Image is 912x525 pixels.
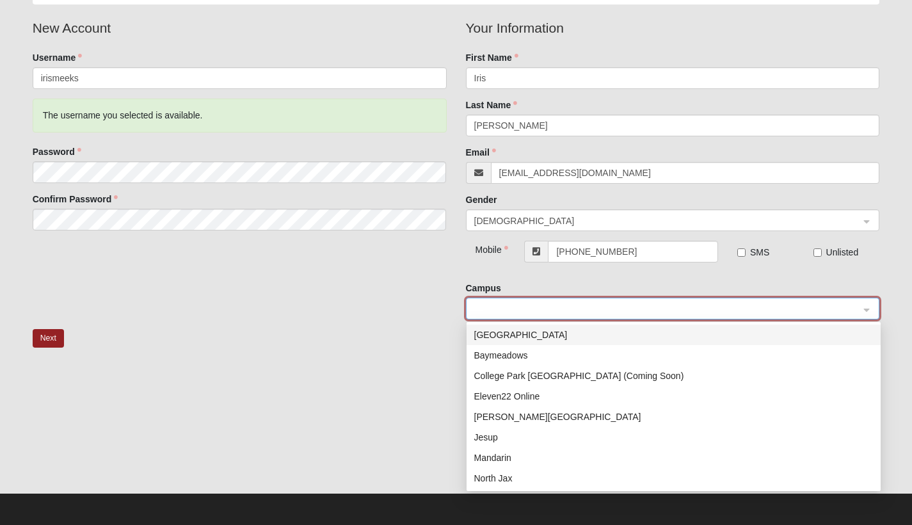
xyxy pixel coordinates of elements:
div: Arlington [467,325,881,345]
label: Password [33,145,81,158]
span: SMS [750,247,769,257]
div: Eleven22 Online [474,389,873,403]
label: Last Name [466,99,518,111]
div: North Jax [467,468,881,489]
label: Email [466,146,496,159]
div: College Park [GEOGRAPHIC_DATA] (Coming Soon) [474,369,873,383]
div: College Park Orlando (Coming Soon) [467,366,881,386]
input: SMS [737,248,746,257]
div: [GEOGRAPHIC_DATA] [474,328,873,342]
div: Baymeadows [474,348,873,362]
div: Baymeadows [467,345,881,366]
div: The username you selected is available. [33,99,447,133]
span: Unlisted [826,247,859,257]
button: Next [33,329,64,348]
div: Jesup [474,430,873,444]
label: First Name [466,51,518,64]
div: Mandarin [474,451,873,465]
legend: New Account [33,18,447,38]
label: Gender [466,193,497,206]
input: Unlisted [813,248,822,257]
legend: Your Information [466,18,880,38]
div: Mobile [466,241,500,256]
div: North Jax [474,471,873,485]
span: Female [474,214,860,228]
label: Campus [466,282,501,295]
div: Eleven22 Online [467,386,881,407]
label: Username [33,51,83,64]
div: [PERSON_NAME][GEOGRAPHIC_DATA] [474,410,873,424]
label: Confirm Password [33,193,118,206]
div: Jesup [467,427,881,448]
div: Mandarin [467,448,881,468]
div: Fleming Island [467,407,881,427]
